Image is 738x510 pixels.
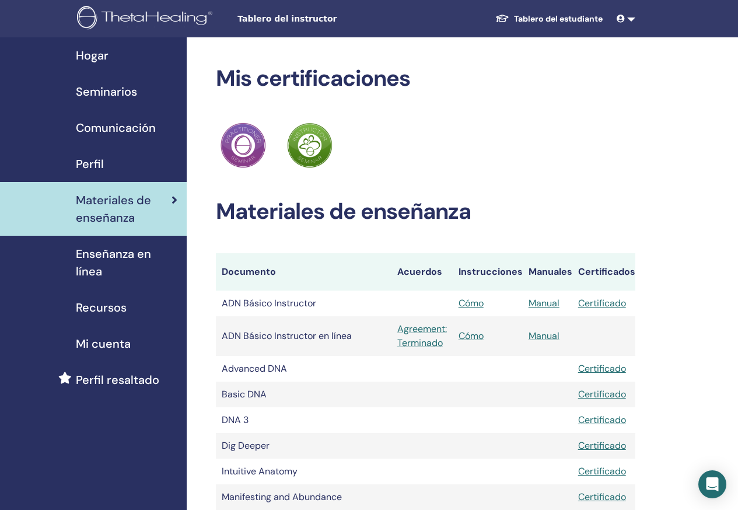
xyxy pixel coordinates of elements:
a: Certificado [578,439,626,452]
a: Certificado [578,491,626,503]
a: Certificado [578,414,626,426]
span: Recursos [76,299,127,316]
td: Manifesting and Abundance [216,484,391,510]
td: ADN Básico Instructor [216,291,391,316]
span: Tablero del instructor [237,13,412,25]
img: logo.png [77,6,216,32]
a: Tablero del estudiante [486,8,612,30]
img: Practitioner [287,123,333,168]
span: Enseñanza en línea [76,245,177,280]
a: Cómo [459,297,484,309]
div: Open Intercom Messenger [698,470,726,498]
a: Certificado [578,297,626,309]
td: Advanced DNA [216,356,391,382]
a: Manual [529,330,559,342]
a: Manual [529,297,559,309]
th: Documento [216,253,391,291]
span: Hogar [76,47,109,64]
th: Certificados [572,253,635,291]
td: Dig Deeper [216,433,391,459]
td: Intuitive Anatomy [216,459,391,484]
td: DNA 3 [216,407,391,433]
span: Seminarios [76,83,137,100]
h2: Materiales de enseñanza [216,198,635,225]
a: Certificado [578,362,626,375]
span: Mi cuenta [76,335,131,352]
a: Certificado [578,465,626,477]
td: ADN Básico Instructor en línea [216,316,391,356]
a: Agreement: Terminado [397,322,447,350]
span: Comunicación [76,119,156,137]
a: Cómo [459,330,484,342]
th: Manuales [523,253,572,291]
span: Perfil [76,155,104,173]
h2: Mis certificaciones [216,65,635,92]
th: Instrucciones [453,253,523,291]
td: Basic DNA [216,382,391,407]
span: Perfil resaltado [76,371,159,389]
img: Practitioner [221,123,266,168]
a: Certificado [578,388,626,400]
img: graduation-cap-white.svg [495,13,509,23]
span: Materiales de enseñanza [76,191,172,226]
th: Acuerdos [391,253,453,291]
